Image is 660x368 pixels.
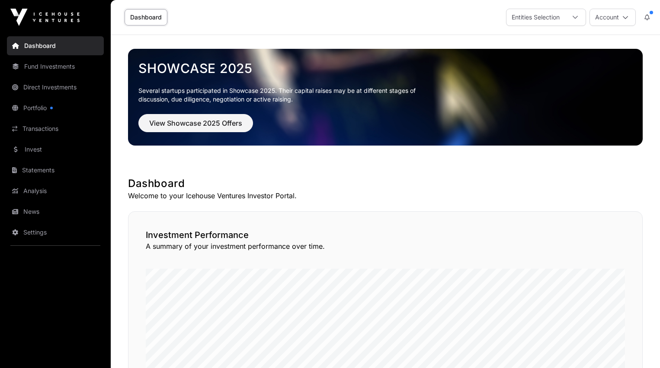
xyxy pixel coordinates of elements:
a: Settings [7,223,104,242]
a: Dashboard [125,9,167,25]
h2: Investment Performance [146,229,625,241]
img: Showcase 2025 [128,49,643,146]
a: Portfolio [7,98,104,117]
button: View Showcase 2025 Offers [138,114,253,132]
p: Welcome to your Icehouse Ventures Investor Portal. [128,190,643,201]
a: Fund Investments [7,57,104,76]
button: Account [590,9,636,26]
iframe: Chat Widget [617,327,660,368]
a: Dashboard [7,36,104,55]
a: Direct Investments [7,78,104,97]
a: Showcase 2025 [138,60,632,76]
a: View Showcase 2025 Offers [138,123,253,131]
a: Invest [7,140,104,159]
a: News [7,202,104,221]
a: Statements [7,161,104,180]
h1: Dashboard [128,177,643,190]
p: Several startups participated in Showcase 2025. Their capital raises may be at different stages o... [138,86,429,104]
span: View Showcase 2025 Offers [149,118,242,128]
p: A summary of your investment performance over time. [146,241,625,251]
div: Entities Selection [506,9,565,25]
a: Analysis [7,181,104,200]
a: Transactions [7,119,104,138]
img: Icehouse Ventures Logo [10,9,80,26]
